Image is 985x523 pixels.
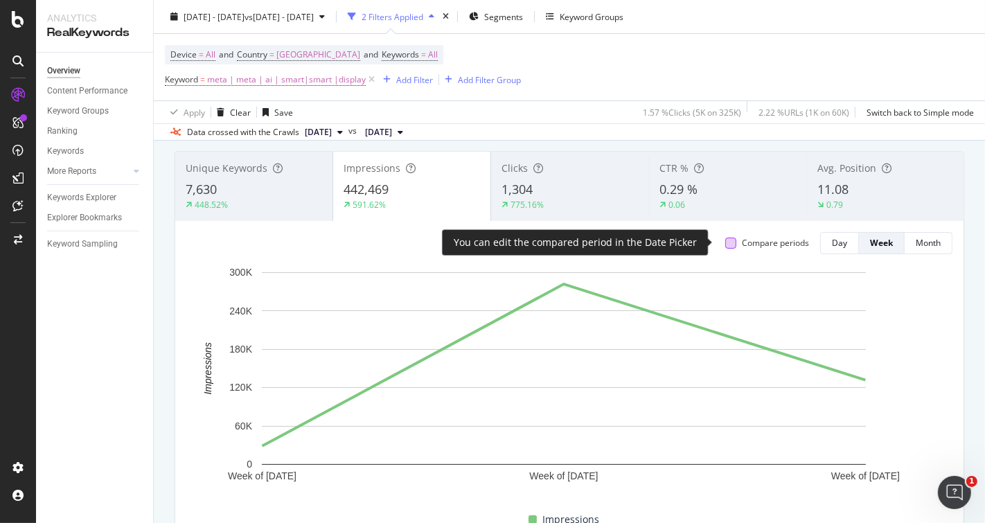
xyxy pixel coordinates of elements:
div: Apply [184,106,205,118]
span: Keywords [382,48,419,60]
text: 300K [229,267,252,278]
span: and [219,48,233,60]
div: Keyword Groups [47,104,109,118]
text: 120K [229,382,252,393]
span: 2025 Sep. 14th [305,126,332,139]
div: Add Filter Group [458,73,521,85]
a: Keywords [47,144,143,159]
div: 775.16% [511,199,544,211]
span: = [199,48,204,60]
text: Impressions [202,342,213,394]
a: Content Performance [47,84,143,98]
span: Keyword [165,73,198,85]
div: Ranking [47,124,78,139]
div: 448.52% [195,199,228,211]
div: Month [916,237,941,249]
text: 180K [229,344,252,355]
text: Week of [DATE] [228,470,296,481]
div: Switch back to Simple mode [867,106,974,118]
a: Keyword Groups [47,104,143,118]
button: Save [257,101,293,123]
button: Day [820,232,859,254]
span: and [364,48,378,60]
div: 1.57 % Clicks ( 5K on 325K ) [643,106,741,118]
span: Country [237,48,267,60]
div: 0.79 [826,199,843,211]
a: Keywords Explorer [47,190,143,205]
div: 2 Filters Applied [362,10,423,22]
span: Segments [484,10,523,22]
span: 1 [966,476,977,487]
div: Explorer Bookmarks [47,211,122,225]
span: 7,630 [186,181,217,197]
div: 2.22 % URLs ( 1K on 60K ) [758,106,849,118]
span: 11.08 [817,181,849,197]
div: Content Performance [47,84,127,98]
div: RealKeywords [47,25,142,41]
div: times [440,10,452,24]
text: 60K [235,420,253,432]
span: meta | meta | ai | smart|smart |display [207,70,366,89]
span: All [206,45,215,64]
text: 240K [229,305,252,317]
a: Overview [47,64,143,78]
div: Clear [230,106,251,118]
button: Month [905,232,952,254]
div: Keyword Sampling [47,237,118,251]
div: Day [832,237,847,249]
span: vs [348,125,360,137]
button: [DATE] [360,124,409,141]
div: Analytics [47,11,142,25]
div: Keyword Groups [560,10,623,22]
button: [DATE] - [DATE]vs[DATE] - [DATE] [165,6,330,28]
button: Apply [165,101,205,123]
button: Segments [463,6,529,28]
span: 2024 Sep. 22nd [365,126,392,139]
a: Explorer Bookmarks [47,211,143,225]
div: Data crossed with the Crawls [187,126,299,139]
span: Unique Keywords [186,161,267,175]
svg: A chart. [186,265,941,506]
div: Keywords Explorer [47,190,116,205]
span: CTR % [660,161,689,175]
span: Device [170,48,197,60]
span: = [269,48,274,60]
div: More Reports [47,164,96,179]
text: 0 [247,459,252,470]
div: You can edit the compared period in the Date Picker [454,236,697,249]
div: 0.06 [669,199,686,211]
text: Week of [DATE] [831,470,900,481]
button: Add Filter Group [439,71,521,88]
span: vs [DATE] - [DATE] [245,10,314,22]
div: Keywords [47,144,84,159]
span: [DATE] - [DATE] [184,10,245,22]
span: Impressions [344,161,400,175]
text: Week of [DATE] [529,470,598,481]
span: Avg. Position [817,161,876,175]
span: = [421,48,426,60]
iframe: Intercom live chat [938,476,971,509]
a: Keyword Sampling [47,237,143,251]
div: Week [870,237,893,249]
span: 0.29 % [660,181,698,197]
button: Week [859,232,905,254]
span: Clicks [502,161,528,175]
div: Overview [47,64,80,78]
span: 442,469 [344,181,389,197]
span: [GEOGRAPHIC_DATA] [276,45,360,64]
span: All [428,45,438,64]
button: Keyword Groups [540,6,629,28]
button: Switch back to Simple mode [861,101,974,123]
button: Clear [211,101,251,123]
button: Add Filter [378,71,433,88]
button: 2 Filters Applied [342,6,440,28]
a: More Reports [47,164,130,179]
div: 591.62% [353,199,386,211]
span: 1,304 [502,181,533,197]
button: [DATE] [299,124,348,141]
span: = [200,73,205,85]
a: Ranking [47,124,143,139]
div: Save [274,106,293,118]
div: Add Filter [396,73,433,85]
